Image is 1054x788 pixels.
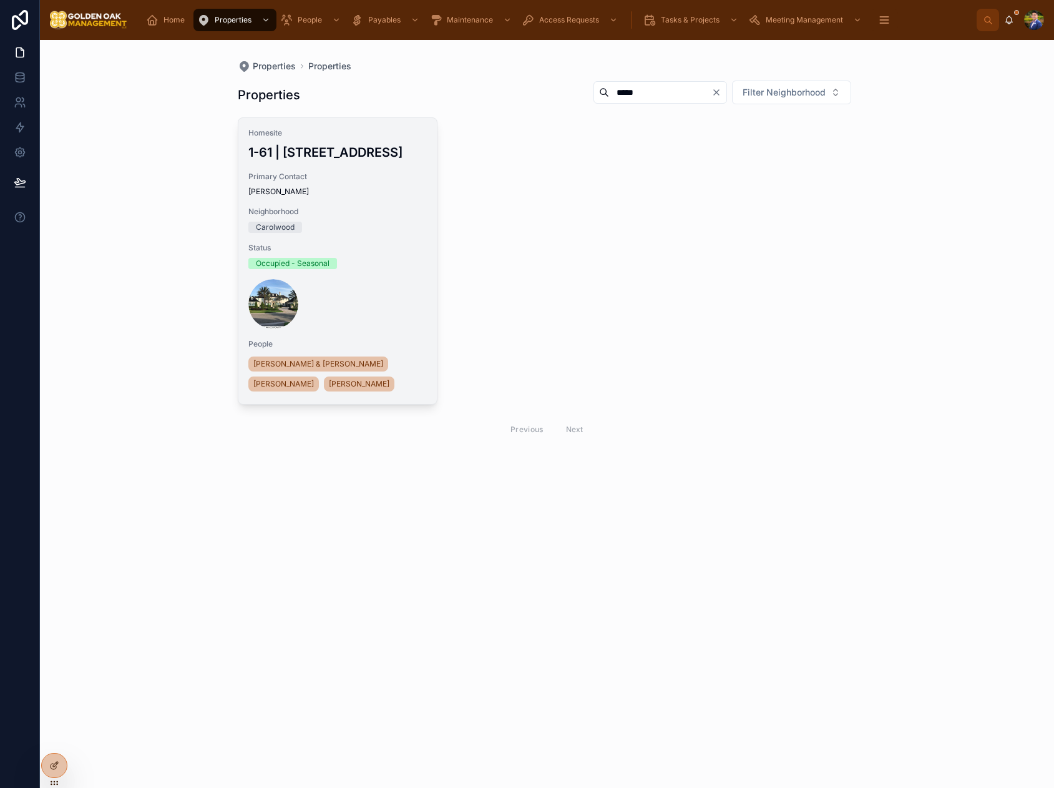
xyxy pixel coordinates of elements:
span: Tasks & Projects [661,15,720,25]
a: Maintenance [426,9,518,31]
span: Status [248,243,427,253]
button: Clear [711,87,726,97]
span: Filter Neighborhood [743,86,826,99]
a: Meeting Management [744,9,868,31]
span: Properties [253,60,296,72]
div: Carolwood [256,222,295,233]
button: Select Button [732,81,851,104]
span: Home [163,15,185,25]
div: Occupied - Seasonal [256,258,329,269]
span: [PERSON_NAME] [329,379,389,389]
span: Access Requests [539,15,599,25]
a: Properties [193,9,276,31]
a: Properties [238,60,296,72]
a: Home [142,9,193,31]
span: People [298,15,322,25]
a: [PERSON_NAME] [248,377,319,392]
span: [PERSON_NAME] [248,187,427,197]
a: Payables [347,9,426,31]
span: Homesite [248,128,427,138]
div: scrollable content [137,6,977,34]
span: People [248,339,427,349]
a: Tasks & Projects [640,9,744,31]
a: [PERSON_NAME] & [PERSON_NAME] [248,357,388,372]
span: Meeting Management [766,15,843,25]
h1: Properties [238,86,300,104]
a: [PERSON_NAME] [324,377,394,392]
span: Payables [368,15,401,25]
span: Primary Contact [248,172,427,182]
a: Homesite1-61 | [STREET_ADDRESS]Primary Contact[PERSON_NAME]NeighborhoodCarolwoodStatusOccupied - ... [238,117,437,405]
a: People [276,9,347,31]
span: Properties [215,15,251,25]
h3: 1-61 | [STREET_ADDRESS] [248,143,427,162]
a: Properties [308,60,351,72]
span: [PERSON_NAME] [253,379,314,389]
span: Maintenance [447,15,493,25]
span: [PERSON_NAME] & [PERSON_NAME] [253,359,383,369]
img: App logo [50,10,127,30]
a: Access Requests [518,9,624,31]
span: Neighborhood [248,207,427,217]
